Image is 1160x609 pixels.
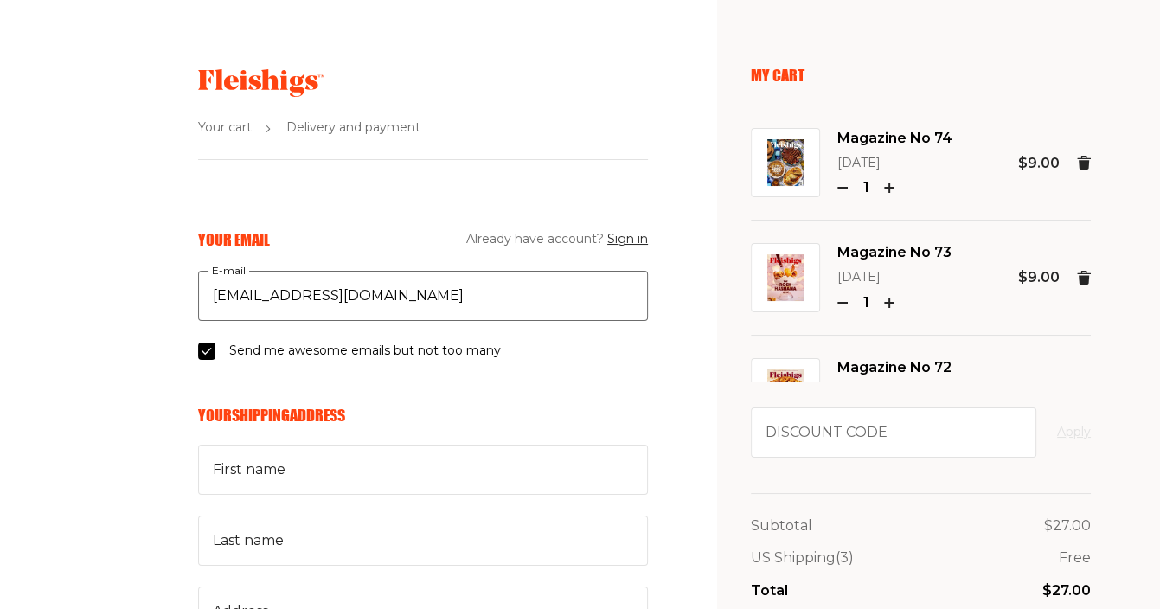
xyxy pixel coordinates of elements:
p: Free [1059,547,1091,569]
p: $9.00 [1018,381,1060,404]
span: Send me awesome emails but not too many [229,341,501,362]
button: Sign in [607,229,648,250]
p: $9.00 [1018,266,1060,289]
span: Magazine No 74 [837,127,952,150]
img: Magazine No 74 Image [767,139,804,186]
input: E-mail [198,271,648,321]
p: $27.00 [1044,515,1091,537]
img: Magazine No 72 Image [767,369,804,416]
p: [DATE] [837,267,952,288]
button: Apply [1057,422,1091,443]
p: $9.00 [1018,152,1060,175]
span: Magazine No 73 [837,241,952,264]
input: First name [198,445,648,495]
span: Your cart [198,118,252,138]
p: 1 [855,176,877,199]
h6: Your Email [198,230,270,249]
p: My Cart [751,66,1091,85]
span: Magazine No 72 [837,356,952,379]
img: Magazine No 73 Image [767,254,804,301]
p: $27.00 [1042,580,1091,602]
p: US Shipping (3) [751,547,854,569]
label: E-mail [208,261,249,280]
p: 1 [855,292,877,314]
input: Discount code [751,407,1036,458]
span: Delivery and payment [286,118,420,138]
p: Total [751,580,788,602]
span: Already have account? [466,229,648,250]
input: Last name [198,516,648,566]
h6: Your Shipping Address [198,406,648,425]
p: [DATE] [837,153,952,174]
input: Send me awesome emails but not too many [198,343,215,360]
p: Subtotal [751,515,812,537]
